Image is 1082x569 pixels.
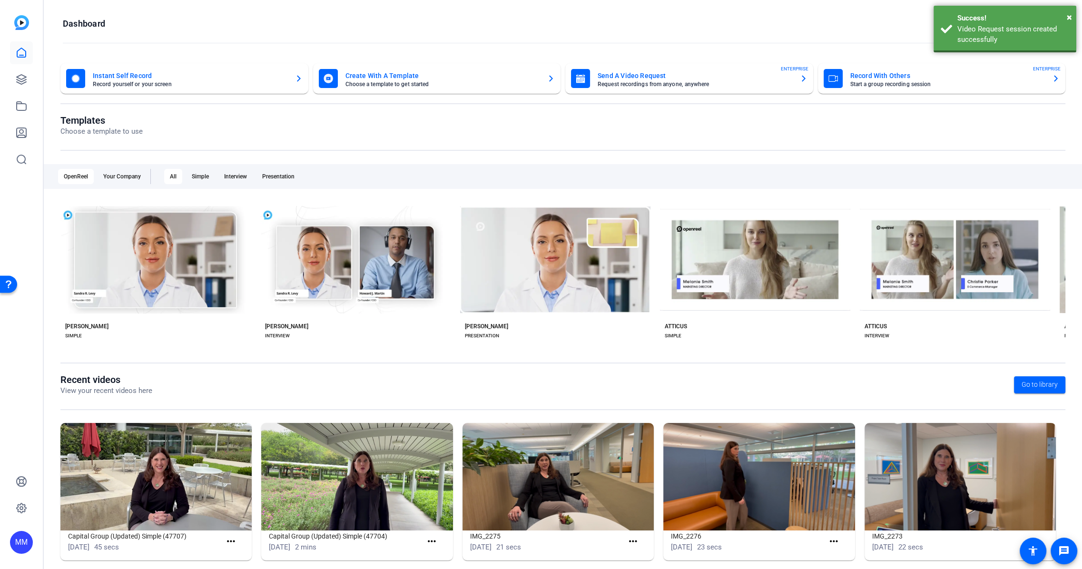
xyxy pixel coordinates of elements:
[865,323,887,330] div: ATTICUS
[218,169,253,184] div: Interview
[598,81,792,87] mat-card-subtitle: Request recordings from anyone, anywhere
[865,332,889,340] div: INTERVIEW
[898,543,923,551] span: 22 secs
[697,543,722,551] span: 23 secs
[470,530,623,542] h1: IMG_2275
[269,530,422,542] h1: Capital Group (Updated) Simple (47704)
[1067,10,1072,24] button: Close
[60,423,252,530] img: Capital Group (Updated) Simple (47707)
[663,423,855,530] img: IMG_2276
[269,543,290,551] span: [DATE]
[1067,11,1072,23] span: ×
[872,543,894,551] span: [DATE]
[93,81,287,87] mat-card-subtitle: Record yourself or your screen
[865,423,1056,530] img: IMG_2273
[496,543,521,551] span: 21 secs
[164,169,182,184] div: All
[1033,65,1061,72] span: ENTERPRISE
[10,531,33,554] div: MM
[58,169,94,184] div: OpenReel
[256,169,300,184] div: Presentation
[781,65,808,72] span: ENTERPRISE
[1029,536,1041,548] mat-icon: more_horiz
[850,81,1045,87] mat-card-subtitle: Start a group recording session
[462,423,654,530] img: IMG_2275
[345,81,540,87] mat-card-subtitle: Choose a template to get started
[65,332,82,340] div: SIMPLE
[60,374,152,385] h1: Recent videos
[265,332,290,340] div: INTERVIEW
[93,70,287,81] mat-card-title: Instant Self Record
[65,323,108,330] div: [PERSON_NAME]
[98,169,147,184] div: Your Company
[68,543,89,551] span: [DATE]
[225,536,237,548] mat-icon: more_horiz
[828,536,840,548] mat-icon: more_horiz
[60,115,143,126] h1: Templates
[957,13,1069,24] div: Success!
[265,323,308,330] div: [PERSON_NAME]
[1058,545,1070,557] mat-icon: message
[872,530,1025,542] h1: IMG_2273
[1027,545,1039,557] mat-icon: accessibility
[470,543,492,551] span: [DATE]
[261,423,452,530] img: Capital Group (Updated) Simple (47704)
[671,543,692,551] span: [DATE]
[627,536,639,548] mat-icon: more_horiz
[60,126,143,137] p: Choose a template to use
[60,385,152,396] p: View your recent videos here
[94,543,119,551] span: 45 secs
[186,169,215,184] div: Simple
[68,530,221,542] h1: Capital Group (Updated) Simple (47707)
[671,530,824,542] h1: IMG_2276
[63,18,105,29] h1: Dashboard
[345,70,540,81] mat-card-title: Create With A Template
[598,70,792,81] mat-card-title: Send A Video Request
[14,15,29,30] img: blue-gradient.svg
[1022,380,1058,390] span: Go to library
[295,543,316,551] span: 2 mins
[957,24,1069,45] div: Video Request session created successfully
[850,70,1045,81] mat-card-title: Record With Others
[426,536,438,548] mat-icon: more_horiz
